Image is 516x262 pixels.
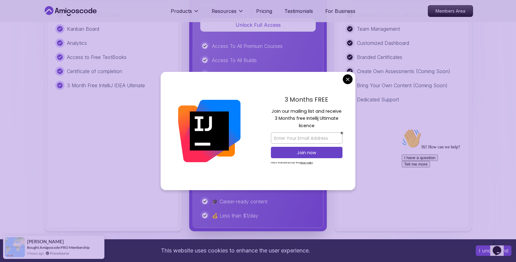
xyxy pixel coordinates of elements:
p: Customized Dashboard [357,39,409,47]
a: Amigoscode PRO Membership [40,245,90,250]
span: [PERSON_NAME] [27,239,64,244]
p: Resources [212,7,237,15]
button: I have a question [2,28,39,35]
p: Branded Certificates [357,53,402,61]
img: provesource social proof notification image [5,237,25,257]
p: Dedicated Support [357,96,399,103]
p: Access To All Premium Courses [212,42,283,50]
p: Create Own Assessments (Coming Soon) [357,68,450,75]
p: Bring Your Own Content (Coming Soon) [357,82,448,89]
p: Products [171,7,192,15]
iframe: chat widget [399,126,510,234]
button: Resources [212,7,244,20]
p: 💰 Less than $1/day [212,212,258,219]
button: Unlock Full Access [200,18,316,32]
div: 👋Hi! How can we help?I have a questionTell me more [2,2,113,41]
img: :wave: [2,2,22,22]
p: Team Management [357,25,400,33]
p: 🎓 Career-ready content [212,198,268,205]
p: Members Area [428,6,473,17]
a: Unlock Full Access [200,22,316,28]
a: For Business [325,7,355,15]
p: Access to Free TextBooks [67,53,127,61]
a: Pricing [256,7,272,15]
span: 5 hours ago [27,251,44,256]
p: 3 Month Free IntelliJ IDEA Ultimate [67,82,145,89]
div: This website uses cookies to enhance the user experience. [5,244,467,257]
p: Access To All Builds [212,57,257,64]
span: Hi! How can we help? [2,18,61,23]
span: Bought [27,245,39,250]
iframe: chat widget [490,237,510,256]
a: Members Area [428,5,473,17]
p: 6 Month Free IntelliJ IDEA Ultimate [212,71,290,78]
a: ProveSource [50,251,69,255]
p: Unlock Full Access [208,21,308,29]
button: Products [171,7,199,20]
p: Kanban Board [67,25,99,33]
p: Certificate of completion [67,68,122,75]
button: Tell me more [2,35,31,41]
a: Testimonials [284,7,313,15]
button: Accept cookies [476,245,511,256]
p: Analytics [67,39,87,47]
